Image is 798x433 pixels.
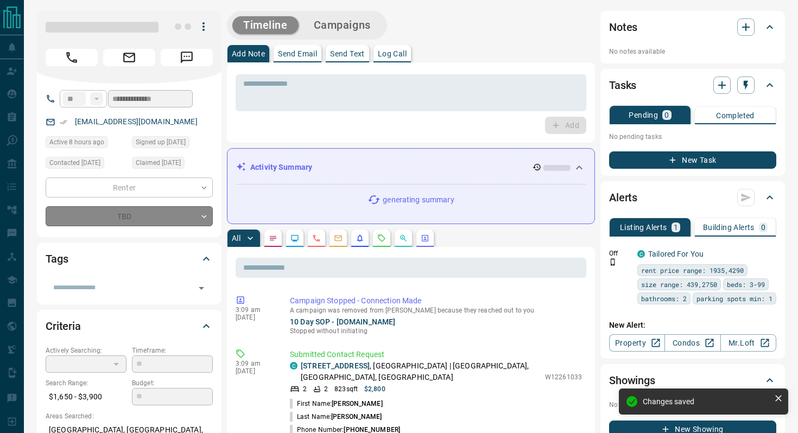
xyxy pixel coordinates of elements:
[629,111,658,119] p: Pending
[716,112,755,119] p: Completed
[46,206,213,226] div: TBD
[60,118,67,126] svg: Email Verified
[609,18,637,36] h2: Notes
[303,16,382,34] button: Campaigns
[641,293,687,304] span: bathrooms: 2
[136,157,181,168] span: Claimed [DATE]
[334,234,343,243] svg: Emails
[664,334,720,352] a: Condos
[609,151,776,169] button: New Task
[609,249,631,258] p: Off
[290,412,382,422] p: Last Name:
[364,384,385,394] p: $2,800
[620,224,667,231] p: Listing Alerts
[278,50,317,58] p: Send Email
[46,246,213,272] div: Tags
[136,137,186,148] span: Signed up [DATE]
[250,162,312,173] p: Activity Summary
[334,384,358,394] p: 823 sqft
[75,117,198,126] a: [EMAIL_ADDRESS][DOMAIN_NAME]
[303,384,307,394] p: 2
[312,234,321,243] svg: Calls
[194,281,209,296] button: Open
[132,378,213,388] p: Budget:
[132,346,213,355] p: Timeframe:
[727,279,765,290] span: beds: 3-99
[609,47,776,56] p: No notes available
[232,16,299,34] button: Timeline
[377,234,386,243] svg: Requests
[46,411,213,421] p: Areas Searched:
[236,360,274,367] p: 3:09 am
[290,399,383,409] p: First Name:
[232,234,240,242] p: All
[609,334,665,352] a: Property
[290,307,582,314] p: A campaign was removed from [PERSON_NAME] because they reached out to you
[609,77,636,94] h2: Tasks
[46,49,98,66] span: Call
[46,378,126,388] p: Search Range:
[46,250,68,268] h2: Tags
[49,137,104,148] span: Active 8 hours ago
[236,314,274,321] p: [DATE]
[46,136,126,151] div: Sun Aug 17 2025
[609,184,776,211] div: Alerts
[356,234,364,243] svg: Listing Alerts
[290,234,299,243] svg: Lead Browsing Activity
[324,384,328,394] p: 2
[46,388,126,406] p: $1,650 - $3,900
[103,49,155,66] span: Email
[399,234,408,243] svg: Opportunities
[330,50,365,58] p: Send Text
[641,265,744,276] span: rent price range: 1935,4290
[383,194,454,206] p: generating summary
[236,157,586,177] div: Activity Summary
[290,295,582,307] p: Campaign Stopped - Connection Made
[49,157,100,168] span: Contacted [DATE]
[609,367,776,393] div: Showings
[331,413,382,421] span: [PERSON_NAME]
[703,224,755,231] p: Building Alerts
[46,177,213,198] div: Renter
[674,224,678,231] p: 1
[332,400,382,407] span: [PERSON_NAME]
[609,320,776,331] p: New Alert:
[236,367,274,375] p: [DATE]
[761,224,765,231] p: 0
[301,361,370,370] a: [STREET_ADDRESS]
[609,129,776,145] p: No pending tasks
[290,326,582,336] p: Stopped without initiating
[132,136,213,151] div: Wed Jul 23 2025
[290,317,395,326] a: 10 Day SOP - [DOMAIN_NAME]
[421,234,429,243] svg: Agent Actions
[641,279,717,290] span: size range: 439,2750
[269,234,277,243] svg: Notes
[236,306,274,314] p: 3:09 am
[545,372,582,382] p: W12261033
[46,157,126,172] div: Fri Jul 25 2025
[290,349,582,360] p: Submitted Contact Request
[609,400,776,410] p: No showings booked
[290,362,297,370] div: condos.ca
[609,189,637,206] h2: Alerts
[301,360,540,383] p: , [GEOGRAPHIC_DATA] | [GEOGRAPHIC_DATA], [GEOGRAPHIC_DATA], [GEOGRAPHIC_DATA]
[378,50,407,58] p: Log Call
[609,372,655,389] h2: Showings
[161,49,213,66] span: Message
[609,72,776,98] div: Tasks
[46,317,81,335] h2: Criteria
[720,334,776,352] a: Mr.Loft
[637,250,645,258] div: condos.ca
[664,111,669,119] p: 0
[46,313,213,339] div: Criteria
[643,397,770,406] div: Changes saved
[609,258,617,266] svg: Push Notification Only
[46,346,126,355] p: Actively Searching:
[609,14,776,40] div: Notes
[132,157,213,172] div: Fri Jul 25 2025
[696,293,772,304] span: parking spots min: 1
[232,50,265,58] p: Add Note
[648,250,704,258] a: Tailored For You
